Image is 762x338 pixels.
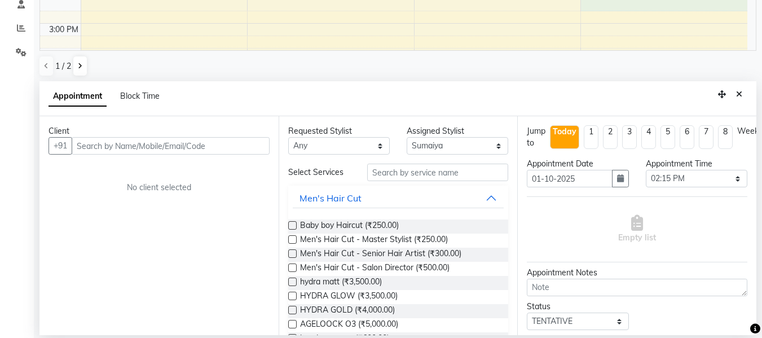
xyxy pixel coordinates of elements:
div: Status [527,301,628,313]
input: Search by service name [367,164,508,181]
span: Empty list [618,215,656,244]
span: Appointment [49,86,107,107]
span: HYDRA GLOW (₹3,500.00) [300,290,398,304]
div: Assigned Stylist [407,125,508,137]
li: 1 [584,125,598,149]
div: Appointment Notes [527,267,747,279]
div: Select Services [280,166,359,178]
div: Men's Hair Cut [299,191,362,205]
input: Search by Name/Mobile/Email/Code [72,137,270,155]
li: 2 [603,125,618,149]
div: Jump to [527,125,545,149]
button: Men's Hair Cut [293,188,504,208]
div: Appointment Time [646,158,747,170]
span: 1 / 2 [55,60,71,72]
li: 6 [680,125,694,149]
button: +91 [49,137,72,155]
span: Men's Hair Cut - Salon Director (₹500.00) [300,262,450,276]
span: Men's Hair Cut - Senior Hair Artist (₹300.00) [300,248,461,262]
div: No client selected [76,182,243,194]
li: 3 [622,125,637,149]
span: HYDRA GOLD (₹4,000.00) [300,304,395,318]
div: Appointment Date [527,158,628,170]
button: Close [731,86,747,103]
span: AGELOOCK O3 (₹5,000.00) [300,318,398,332]
li: 4 [641,125,656,149]
input: yyyy-mm-dd [527,170,612,187]
li: 5 [660,125,675,149]
div: Today [553,126,576,138]
span: Baby boy Haircut (₹250.00) [300,220,399,234]
span: hydra matt (₹3,500.00) [300,276,382,290]
div: 3:00 PM [47,24,81,36]
li: 8 [718,125,733,149]
li: 7 [699,125,713,149]
span: Block Time [120,91,160,101]
span: Men's Hair Cut - Master Stylist (₹250.00) [300,234,448,248]
div: Requested Stylist [288,125,390,137]
div: Client [49,125,270,137]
